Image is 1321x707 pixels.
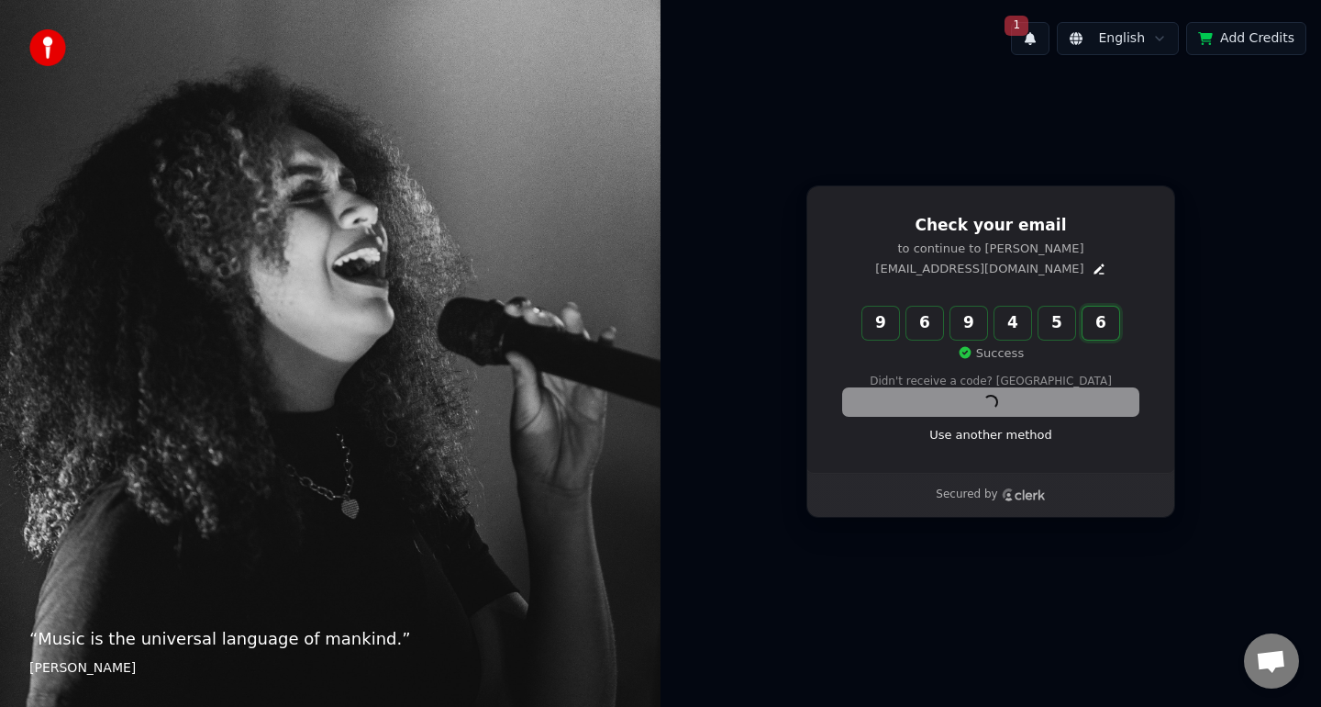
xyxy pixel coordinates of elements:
span: 1 [1005,16,1028,36]
button: Edit [1092,262,1106,276]
p: Secured by [936,488,997,502]
a: Use another method [929,427,1052,443]
img: youka [29,29,66,66]
button: Add Credits [1186,22,1306,55]
input: Enter verification code [862,307,1156,340]
a: Clerk logo [1002,488,1046,501]
div: Open chat [1244,634,1299,689]
p: to continue to [PERSON_NAME] [843,241,1138,257]
h1: Check your email [843,215,1138,237]
footer: [PERSON_NAME] [29,659,631,678]
p: “ Music is the universal language of mankind. ” [29,626,631,652]
button: 1 [1011,22,1049,55]
p: Success [958,345,1024,362]
p: [EMAIL_ADDRESS][DOMAIN_NAME] [875,261,1083,277]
